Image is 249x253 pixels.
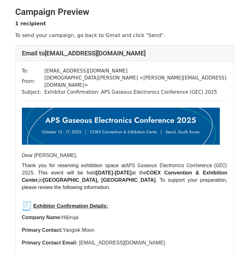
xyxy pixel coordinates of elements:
td: To: [22,67,44,75]
h2: Campaign Preview [15,7,234,17]
span: in [39,177,43,183]
span: [DATE]-[DATE] [96,170,131,175]
span: Thank you for reserving exhibition space at [22,163,126,168]
p: To send your campaign, go back to Gmail and click "Send". [15,32,234,39]
td: [DEMOGRAPHIC_DATA][PERSON_NAME] < [PERSON_NAME][EMAIL_ADDRESS][DOMAIN_NAME] > [44,74,227,89]
strong: 1 recipient [15,21,46,27]
img: AD_4nXdDTNoBdevQoXU6nQRywd6SJUSLE6FMjRa6_siRShZgA2pd0K6utODC15VQQKLzR5bO3GyPt7pEvU5kfAP8X3naLk3g4... [22,108,220,145]
span: at the [132,170,147,175]
span: [GEOGRAPHIC_DATA], [GEOGRAPHIC_DATA] [43,177,155,183]
td: [EMAIL_ADDRESS][DOMAIN_NAME] [44,67,227,75]
span: Company Name: [22,215,62,220]
h4: Email to [EMAIL_ADDRESS][DOMAIN_NAME] [22,49,227,57]
td: From: [22,74,44,89]
span: H&iruja [62,215,78,220]
span: Dear [PERSON_NAME], [22,153,77,158]
span: COEX Convention & Exhibition Center, [22,170,229,183]
td: Subject: [22,89,44,96]
span: APS Gaseous Electronics Conference (GEC) 2025 [22,162,229,176]
img: 🧾 [22,201,32,211]
span: Yangsik Moon [62,227,94,233]
span: [EMAIL_ADDRESS][DOMAIN_NAME] [78,240,165,245]
span: Primary Contact Email: [22,240,78,245]
span: Exhibitor Confirmation Details: [33,203,108,209]
td: Exhibitor Confirmation: APS Gaseous Electronics Conference (GEC) 2025 [44,89,227,96]
span: . This event will be held [33,170,96,175]
span: . To support your preparation, please review the following information. [22,177,229,190]
span: Primary Contact: [22,227,63,233]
